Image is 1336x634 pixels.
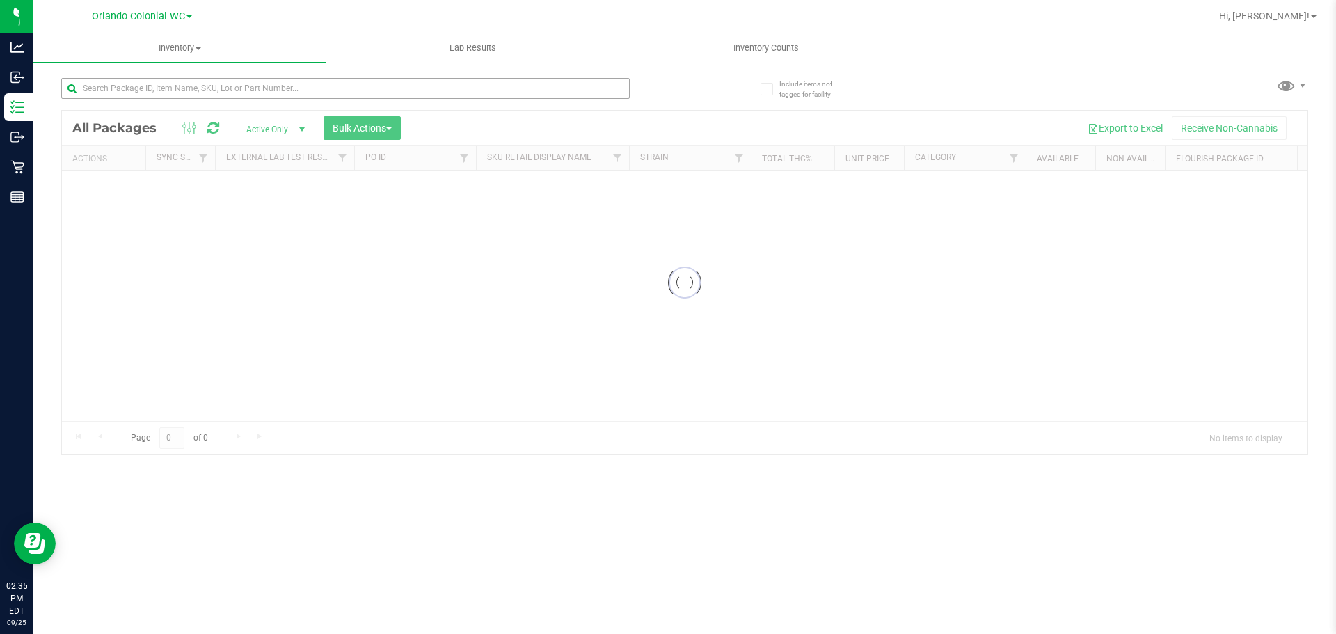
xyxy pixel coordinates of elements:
inline-svg: Retail [10,160,24,174]
inline-svg: Analytics [10,40,24,54]
inline-svg: Inventory [10,100,24,114]
a: Lab Results [326,33,619,63]
span: Hi, [PERSON_NAME]! [1219,10,1310,22]
span: Orlando Colonial WC [92,10,185,22]
span: Lab Results [431,42,515,54]
p: 09/25 [6,617,27,628]
p: 02:35 PM EDT [6,580,27,617]
inline-svg: Reports [10,190,24,204]
a: Inventory Counts [619,33,912,63]
inline-svg: Inbound [10,70,24,84]
a: Inventory [33,33,326,63]
iframe: Resource center [14,523,56,564]
span: Inventory Counts [715,42,818,54]
inline-svg: Outbound [10,130,24,144]
input: Search Package ID, Item Name, SKU, Lot or Part Number... [61,78,630,99]
span: Include items not tagged for facility [779,79,849,100]
span: Inventory [33,42,326,54]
